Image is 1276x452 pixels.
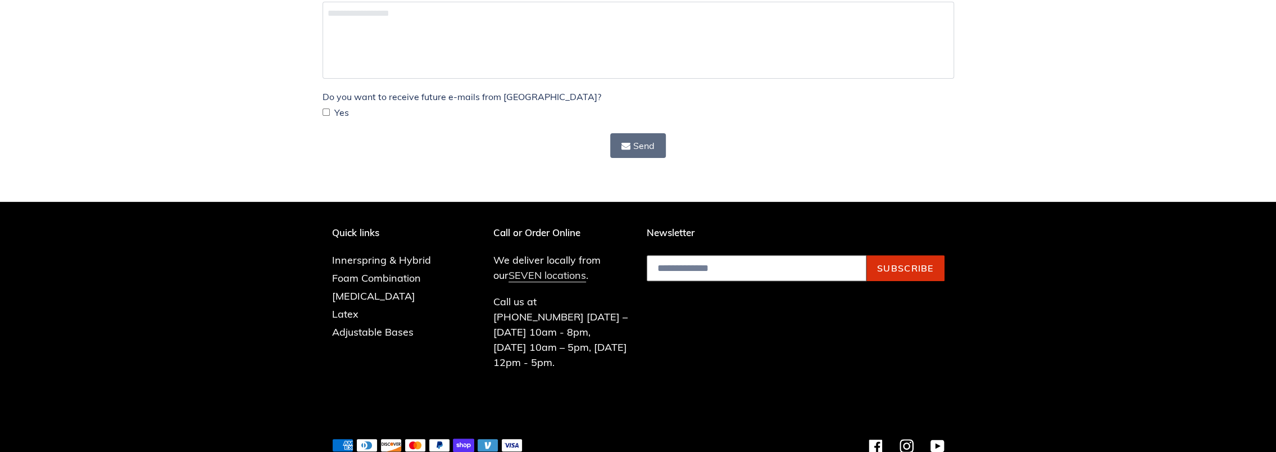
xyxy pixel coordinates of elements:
button: Subscribe [866,255,944,281]
a: Foam Combination [332,272,421,284]
input: Email address [647,255,866,281]
button: Send [610,133,666,158]
a: [MEDICAL_DATA] [332,290,415,302]
p: We deliver locally from our . [493,252,630,283]
a: SEVEN locations [508,269,586,282]
p: Newsletter [647,227,944,238]
a: Adjustable Bases [332,326,414,338]
input: Yes [323,109,330,116]
p: Call or Order Online [493,227,630,238]
p: Call us at [PHONE_NUMBER] [DATE] – [DATE] 10am - 8pm, [DATE] 10am – 5pm, [DATE] 12pm - 5pm. [493,294,630,370]
p: Quick links [332,227,448,238]
span: Yes [334,106,349,119]
a: Innerspring & Hybrid [332,254,431,266]
a: Latex [332,308,358,320]
span: Subscribe [877,263,934,274]
label: Do you want to receive future e-mails from [GEOGRAPHIC_DATA]? [323,90,601,103]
